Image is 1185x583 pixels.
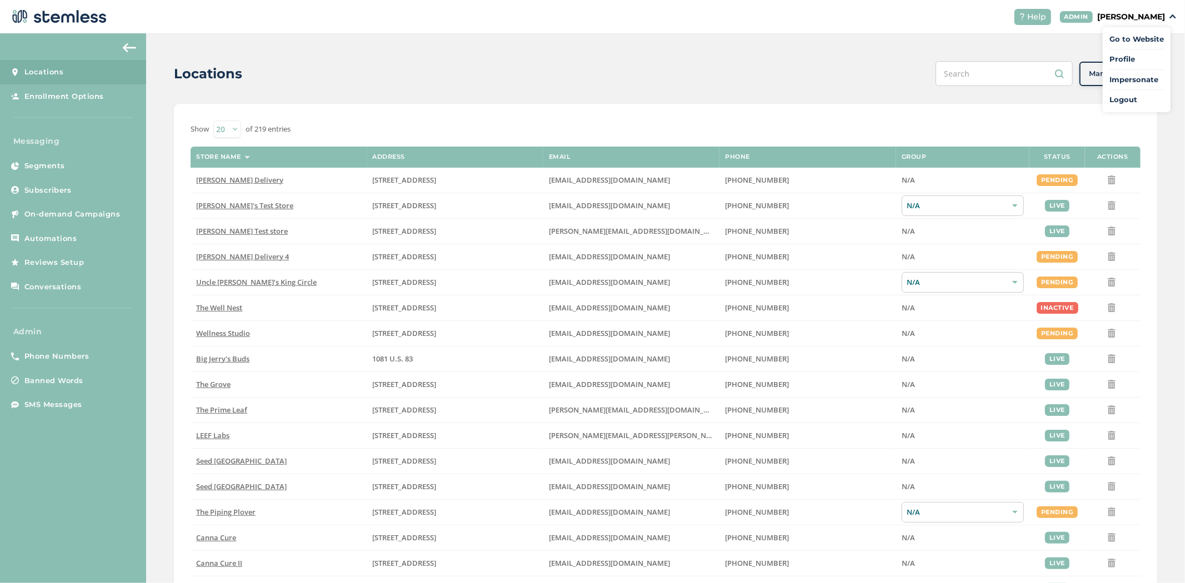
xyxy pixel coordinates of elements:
[549,175,714,185] label: arman91488@gmail.com
[1109,74,1164,86] span: Impersonate
[1037,302,1078,314] div: inactive
[549,380,714,389] label: dexter@thegroveca.com
[24,209,121,220] span: On-demand Campaigns
[373,277,437,287] span: [STREET_ADDRESS]
[725,533,891,542] label: (580) 280-2262
[373,201,538,210] label: 123 East Main Street
[549,252,714,262] label: arman91488@gmail.com
[196,405,247,415] span: The Prime Leaf
[1045,557,1069,569] div: live
[373,507,437,517] span: [STREET_ADDRESS]
[1109,94,1164,105] a: Logout
[196,482,361,491] label: Seed Boston
[936,61,1073,86] input: Search
[373,175,437,185] span: [STREET_ADDRESS]
[725,175,789,185] span: [PHONE_NUMBER]
[196,430,229,440] span: LEEF Labs
[373,226,437,236] span: [STREET_ADDRESS]
[196,227,361,236] label: Swapnil Test store
[196,226,288,236] span: [PERSON_NAME] Test store
[196,278,361,287] label: Uncle Herb’s King Circle
[549,328,670,338] span: [EMAIL_ADDRESS][DOMAIN_NAME]
[196,252,289,262] span: [PERSON_NAME] Delivery 4
[373,559,538,568] label: 1023 East 6th Avenue
[191,124,209,135] label: Show
[373,328,437,338] span: [STREET_ADDRESS]
[1045,455,1069,467] div: live
[373,153,406,160] label: Address
[373,431,538,440] label: 1785 South Main Street
[725,558,789,568] span: [PHONE_NUMBER]
[373,558,437,568] span: [STREET_ADDRESS]
[549,558,670,568] span: [EMAIL_ADDRESS][DOMAIN_NAME]
[196,303,242,313] span: The Well Nest
[1089,68,1148,79] span: Manage Groups
[549,482,714,491] label: info@bostonseeds.com
[1045,430,1069,441] div: live
[373,303,538,313] label: 1005 4th Avenue
[725,430,789,440] span: [PHONE_NUMBER]
[902,354,1024,364] label: N/A
[549,431,714,440] label: josh.bowers@leefca.com
[725,379,789,389] span: [PHONE_NUMBER]
[725,354,891,364] label: (580) 539-1118
[1079,62,1157,86] button: Manage Groups
[1169,14,1176,19] img: icon_down-arrow-small-66adaf34.svg
[196,153,241,160] label: Store name
[24,185,72,196] span: Subscribers
[725,532,789,542] span: [PHONE_NUMBER]
[1037,506,1078,518] div: pending
[373,456,538,466] label: 553 Congress Street
[549,227,714,236] label: swapnil@stemless.co
[549,405,727,415] span: [PERSON_NAME][EMAIL_ADDRESS][DOMAIN_NAME]
[196,431,361,440] label: LEEF Labs
[725,252,789,262] span: [PHONE_NUMBER]
[196,354,249,364] span: Big Jerry's Buds
[373,252,538,262] label: 17523 Ventura Boulevard
[549,379,670,389] span: [EMAIL_ADDRESS][DOMAIN_NAME]
[196,456,361,466] label: Seed Portland
[725,200,789,210] span: [PHONE_NUMBER]
[1045,404,1069,416] div: live
[24,282,82,293] span: Conversations
[1037,328,1078,339] div: pending
[373,405,437,415] span: [STREET_ADDRESS]
[902,175,1024,185] label: N/A
[549,252,670,262] span: [EMAIL_ADDRESS][DOMAIN_NAME]
[902,559,1024,568] label: N/A
[725,507,789,517] span: [PHONE_NUMBER]
[902,227,1024,236] label: N/A
[1045,353,1069,365] div: live
[549,278,714,287] label: christian@uncleherbsak.com
[725,303,789,313] span: [PHONE_NUMBER]
[1045,225,1069,237] div: live
[373,405,538,415] label: 4120 East Speedway Boulevard
[549,456,714,466] label: team@seedyourhead.com
[725,226,789,236] span: [PHONE_NUMBER]
[196,533,361,542] label: Canna Cure
[196,558,242,568] span: Canna Cure II
[373,481,437,491] span: [STREET_ADDRESS]
[373,200,437,210] span: [STREET_ADDRESS]
[725,175,891,185] label: (818) 561-0790
[1109,34,1164,45] a: Go to Website
[196,559,361,568] label: Canna Cure II
[549,277,670,287] span: [EMAIL_ADDRESS][DOMAIN_NAME]
[549,559,714,568] label: contact@shopcannacure.com
[902,272,1024,293] div: N/A
[725,380,891,389] label: (619) 600-1269
[373,354,413,364] span: 1081 U.S. 83
[725,507,891,517] label: (508) 514-1212
[244,156,250,159] img: icon-sort-1e1d7615.svg
[549,481,670,491] span: [EMAIL_ADDRESS][DOMAIN_NAME]
[549,303,670,313] span: [EMAIL_ADDRESS][DOMAIN_NAME]
[902,303,1024,313] label: N/A
[549,456,670,466] span: [EMAIL_ADDRESS][DOMAIN_NAME]
[196,303,361,313] label: The Well Nest
[174,64,242,84] h2: Locations
[902,195,1024,216] div: N/A
[725,481,789,491] span: [PHONE_NUMBER]
[1045,200,1069,212] div: live
[902,533,1024,542] label: N/A
[725,354,789,364] span: [PHONE_NUMBER]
